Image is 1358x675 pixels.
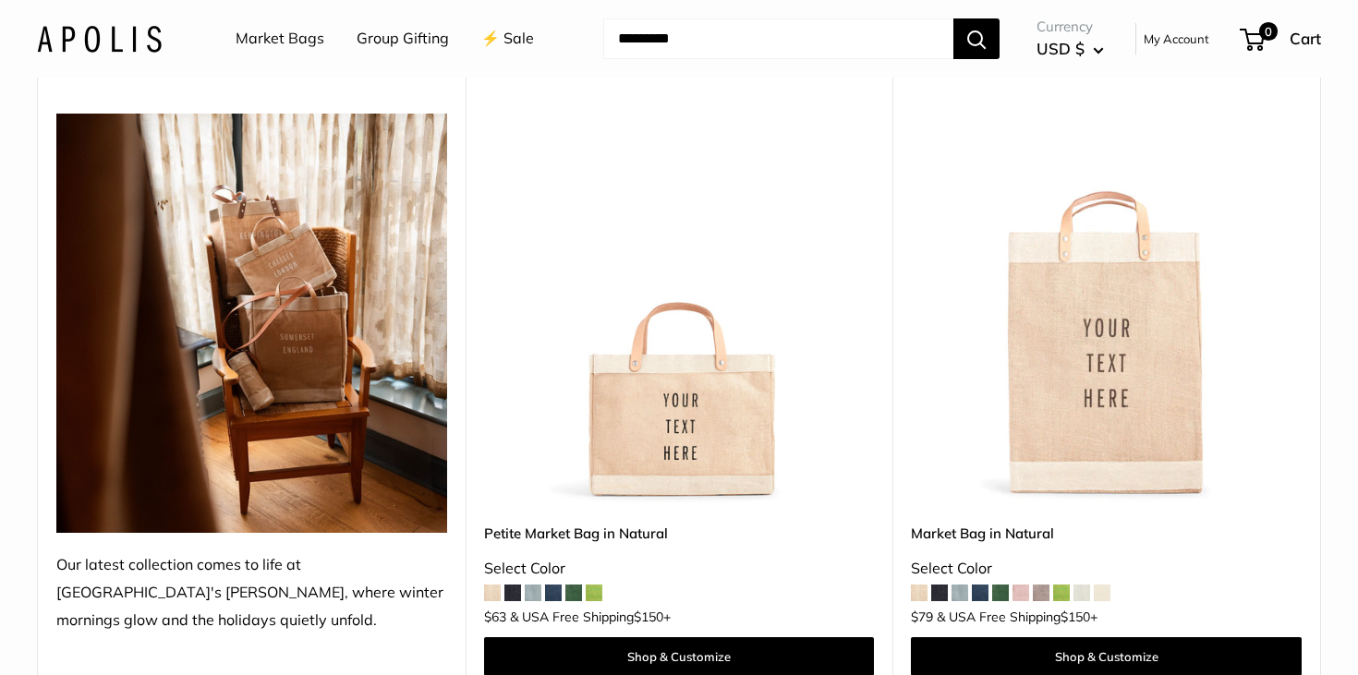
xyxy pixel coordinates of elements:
button: Search [953,18,1000,59]
span: USD $ [1037,39,1085,58]
a: Market Bag in NaturalMarket Bag in Natural [911,114,1302,504]
img: Our latest collection comes to life at UK's Estelle Manor, where winter mornings glow and the hol... [56,114,447,533]
span: 0 [1259,22,1278,41]
div: Select Color [911,555,1302,583]
span: Currency [1037,14,1104,40]
a: 0 Cart [1242,24,1321,54]
img: Apolis [37,25,162,52]
a: ⚡️ Sale [481,25,534,53]
button: USD $ [1037,34,1104,64]
img: Petite Market Bag in Natural [484,114,875,504]
div: Select Color [484,555,875,583]
span: & USA Free Shipping + [510,610,671,623]
span: $150 [634,609,663,625]
span: $150 [1061,609,1090,625]
a: Petite Market Bag in NaturalPetite Market Bag in Natural [484,114,875,504]
div: Our latest collection comes to life at [GEOGRAPHIC_DATA]'s [PERSON_NAME], where winter mornings g... [56,551,447,634]
input: Search... [603,18,953,59]
a: Market Bags [236,25,324,53]
a: Petite Market Bag in Natural [484,523,875,544]
img: Market Bag in Natural [911,114,1302,504]
a: My Account [1144,28,1209,50]
span: $79 [911,609,933,625]
span: & USA Free Shipping + [937,610,1097,623]
span: Cart [1290,29,1321,48]
a: Group Gifting [357,25,449,53]
a: Market Bag in Natural [911,523,1302,544]
span: $63 [484,609,506,625]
